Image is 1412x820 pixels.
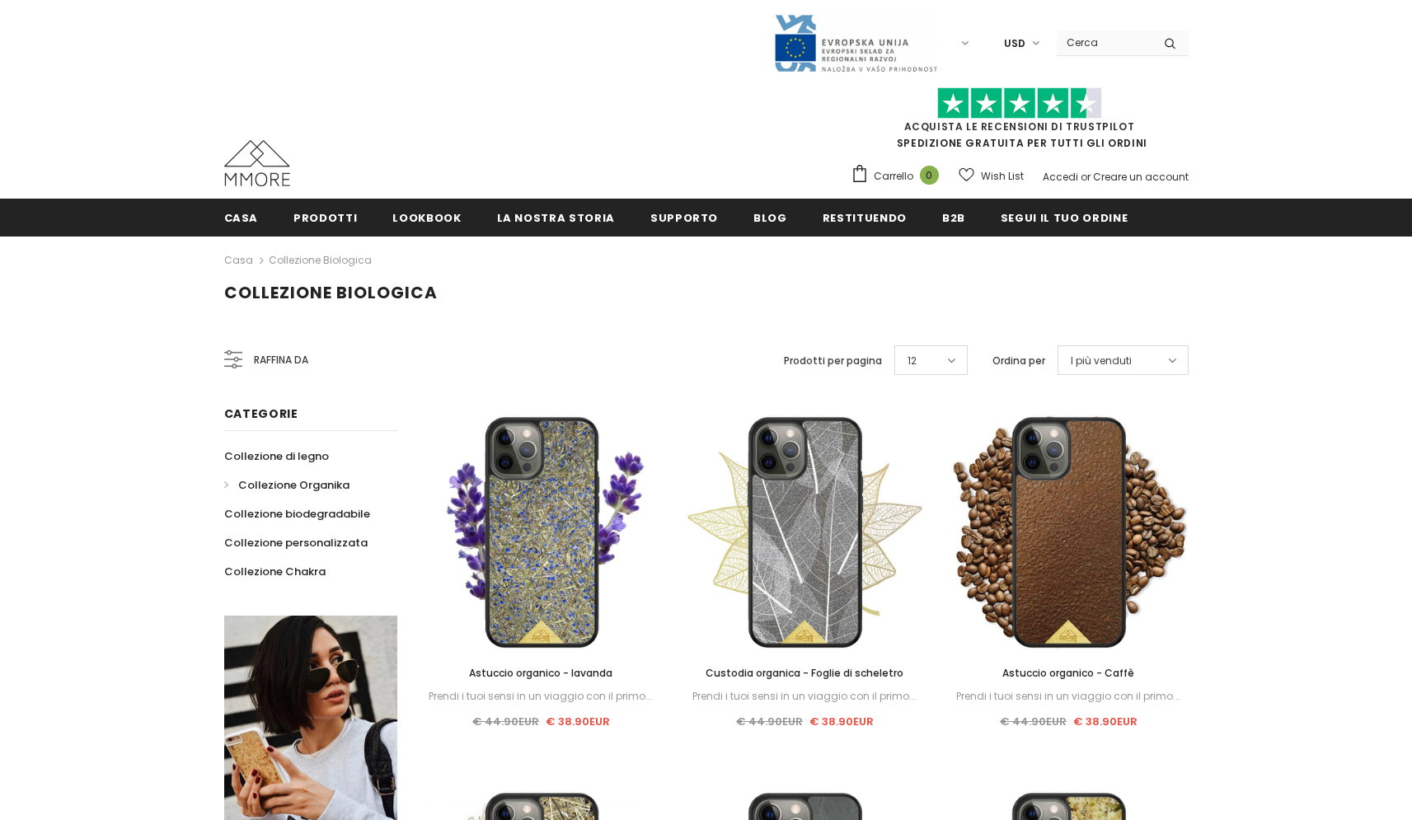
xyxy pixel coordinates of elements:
[224,506,370,522] span: Collezione biodegradabile
[238,477,349,493] span: Collezione Organika
[959,162,1024,190] a: Wish List
[497,199,615,236] a: La nostra storia
[736,714,803,729] span: € 44.90EUR
[823,210,907,226] span: Restituendo
[773,13,938,73] img: Javni Razpis
[392,199,461,236] a: Lookbook
[224,199,259,236] a: Casa
[224,210,259,226] span: Casa
[937,87,1102,119] img: Fidati di Pilot Stars
[1081,170,1091,184] span: or
[293,199,357,236] a: Prodotti
[224,557,326,586] a: Collezione Chakra
[784,353,882,369] label: Prodotti per pagina
[773,35,938,49] a: Javni Razpis
[224,535,368,551] span: Collezione personalizzata
[224,442,329,471] a: Collezione di legno
[224,140,290,186] img: Casi MMORE
[422,664,661,682] a: Astuccio organico - lavanda
[908,353,917,369] span: 12
[920,166,939,185] span: 0
[650,199,718,236] a: supporto
[753,210,787,226] span: Blog
[981,168,1024,185] span: Wish List
[650,210,718,226] span: supporto
[224,281,438,304] span: Collezione biologica
[392,210,461,226] span: Lookbook
[1093,170,1189,184] a: Creare un account
[904,119,1135,134] a: Acquista le recensioni di TrustPilot
[823,199,907,236] a: Restituendo
[497,210,615,226] span: La nostra storia
[949,664,1188,682] a: Astuccio organico - Caffè
[1002,666,1134,680] span: Astuccio organico - Caffè
[1001,210,1128,226] span: Segui il tuo ordine
[224,251,253,270] a: Casa
[224,471,349,499] a: Collezione Organika
[685,664,924,682] a: Custodia organica - Foglie di scheletro
[942,199,965,236] a: B2B
[293,210,357,226] span: Prodotti
[254,351,308,369] span: Raffina da
[422,687,661,705] div: Prendi i tuoi sensi in un viaggio con il primo...
[224,499,370,528] a: Collezione biodegradabile
[224,405,298,422] span: Categorie
[851,95,1189,150] span: SPEDIZIONE GRATUITA PER TUTTI GLI ORDINI
[472,714,539,729] span: € 44.90EUR
[1001,199,1128,236] a: Segui il tuo ordine
[224,528,368,557] a: Collezione personalizzata
[1043,170,1078,184] a: Accedi
[992,353,1045,369] label: Ordina per
[224,448,329,464] span: Collezione di legno
[706,666,903,680] span: Custodia organica - Foglie di scheletro
[942,210,965,226] span: B2B
[1057,30,1152,54] input: Search Site
[1004,35,1025,52] span: USD
[269,253,372,267] a: Collezione biologica
[753,199,787,236] a: Blog
[685,687,924,705] div: Prendi i tuoi sensi in un viaggio con il primo...
[1073,714,1138,729] span: € 38.90EUR
[851,164,947,189] a: Carrello 0
[809,714,874,729] span: € 38.90EUR
[1000,714,1067,729] span: € 44.90EUR
[1071,353,1132,369] span: I più venduti
[224,564,326,579] span: Collezione Chakra
[546,714,610,729] span: € 38.90EUR
[469,666,612,680] span: Astuccio organico - lavanda
[949,687,1188,705] div: Prendi i tuoi sensi in un viaggio con il primo...
[874,168,913,185] span: Carrello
